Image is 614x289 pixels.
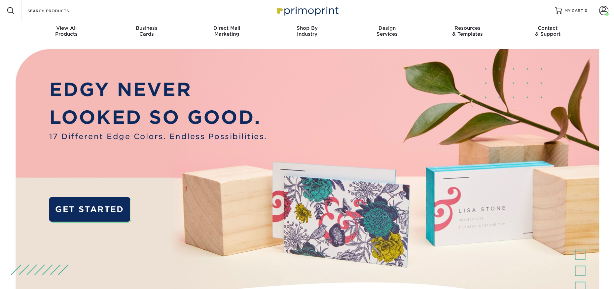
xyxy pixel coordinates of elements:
a: GET STARTED [49,197,130,221]
span: Shop By [267,25,347,31]
img: Primoprint [274,3,340,18]
span: MY CART [564,8,583,14]
a: View AllProducts [26,21,107,42]
div: Marketing [187,25,267,37]
div: Services [347,25,427,37]
span: Business [106,25,187,31]
a: Shop ByIndustry [267,21,347,42]
span: View All [26,25,107,31]
div: & Templates [427,25,508,37]
span: 17 Different Edge Colors. Endless Possibilities. [49,131,267,142]
span: Design [347,25,427,31]
div: & Support [508,25,588,37]
div: Cards [106,25,187,37]
p: EDGY NEVER [49,76,267,103]
a: Contact& Support [508,21,588,42]
p: LOOKED SO GOOD. [49,103,267,131]
span: 0 [585,8,588,13]
div: Industry [267,25,347,37]
a: DesignServices [347,21,427,42]
a: BusinessCards [106,21,187,42]
a: Resources& Templates [427,21,508,42]
input: SEARCH PRODUCTS..... [27,7,91,15]
span: Resources [427,25,508,31]
span: Direct Mail [187,25,267,31]
div: Products [26,25,107,37]
span: Contact [508,25,588,31]
a: Direct MailMarketing [187,21,267,42]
